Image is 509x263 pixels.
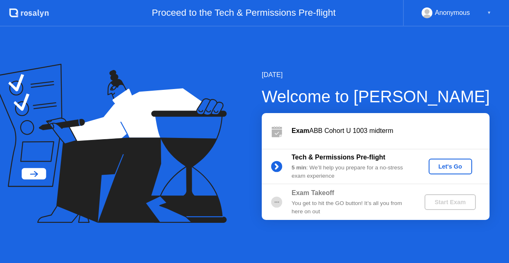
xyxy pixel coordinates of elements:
[292,189,334,196] b: Exam Takeoff
[262,70,490,80] div: [DATE]
[292,154,385,161] b: Tech & Permissions Pre-flight
[428,199,472,205] div: Start Exam
[292,199,411,216] div: You get to hit the GO button! It’s all you from here on out
[292,127,309,134] b: Exam
[432,163,469,170] div: Let's Go
[487,7,491,18] div: ▼
[262,84,490,109] div: Welcome to [PERSON_NAME]
[429,159,472,174] button: Let's Go
[425,194,475,210] button: Start Exam
[292,164,411,181] div: : We’ll help you prepare for a no-stress exam experience
[292,164,306,171] b: 5 min
[292,126,490,136] div: ABB Cohort U 1003 midterm
[435,7,470,18] div: Anonymous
